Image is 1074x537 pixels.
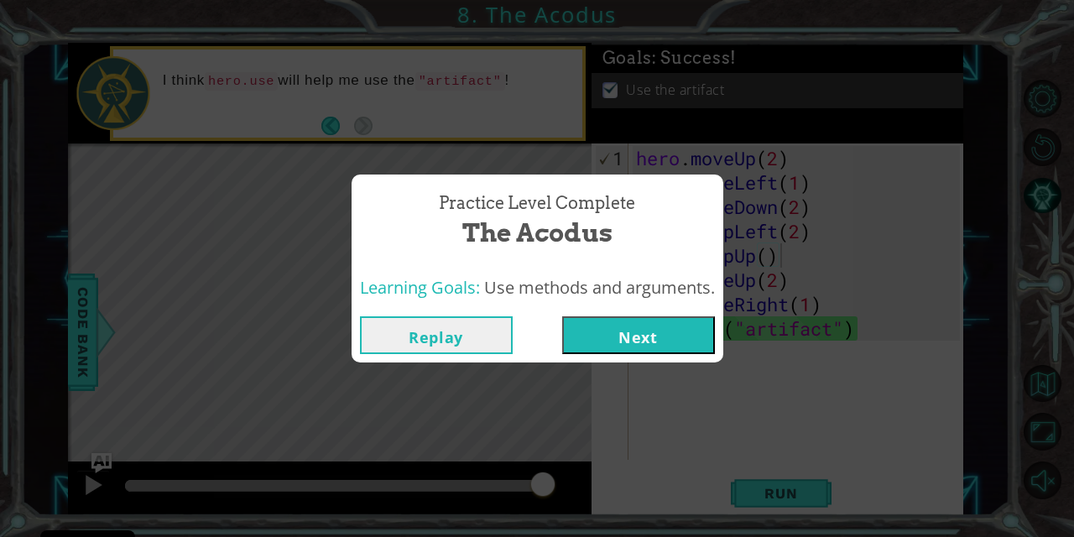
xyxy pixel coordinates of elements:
span: Use methods and arguments. [484,276,715,299]
button: Next [562,316,715,354]
button: Replay [360,316,513,354]
span: Learning Goals: [360,276,480,299]
span: Practice Level Complete [439,191,635,216]
span: The Acodus [462,215,613,251]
